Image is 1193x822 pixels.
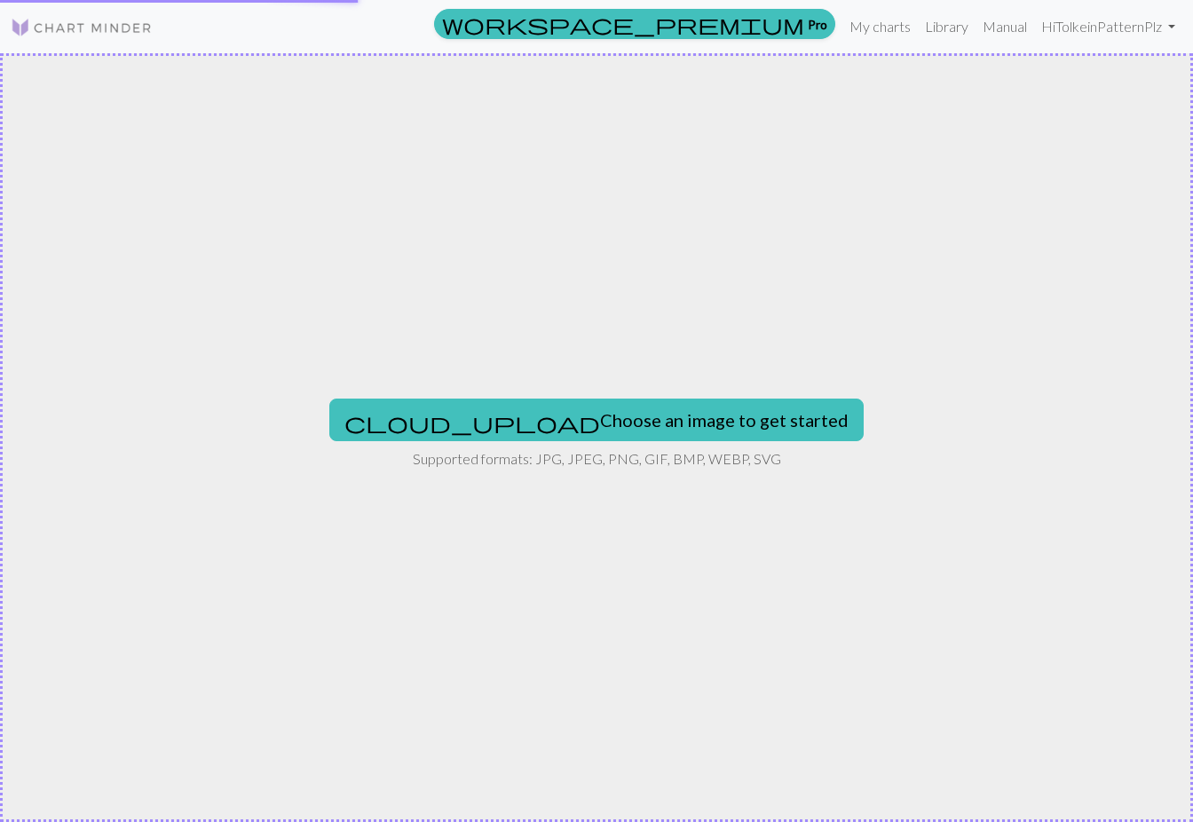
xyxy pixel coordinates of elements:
[11,17,153,38] img: Logo
[1034,9,1182,44] a: HiTolkeinPatternPlz
[329,399,864,441] button: Choose an image to get started
[344,410,600,435] span: cloud_upload
[413,448,781,470] p: Supported formats: JPG, JPEG, PNG, GIF, BMP, WEBP, SVG
[918,9,976,44] a: Library
[442,12,804,36] span: workspace_premium
[434,9,835,39] a: Pro
[842,9,918,44] a: My charts
[976,9,1034,44] a: Manual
